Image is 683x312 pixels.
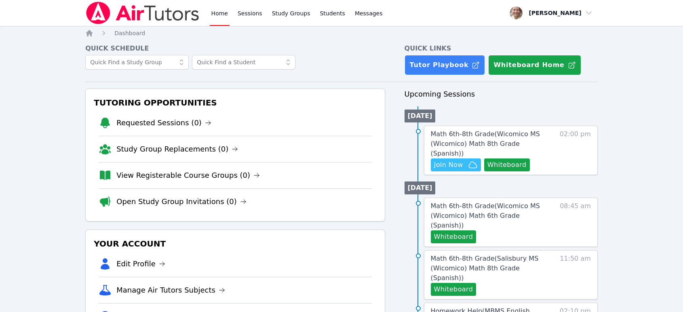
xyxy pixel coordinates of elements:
[85,44,385,53] h4: Quick Schedule
[431,129,551,158] a: Math 6th-8th Grade(Wicomico MS (Wicomico) Math 8th Grade (Spanish))
[85,29,598,37] nav: Breadcrumb
[431,254,551,283] a: Math 6th-8th Grade(Salisbury MS (Wicomico) Math 8th Grade (Spanish))
[434,160,463,170] span: Join Now
[116,196,247,207] a: Open Study Group Invitations (0)
[114,30,145,36] span: Dashboard
[431,201,551,230] a: Math 6th-8th Grade(Wicomico MS (Wicomico) Math 6th Grade (Spanish))
[405,44,598,53] h4: Quick Links
[405,89,598,100] h3: Upcoming Sessions
[488,55,581,75] button: Whiteboard Home
[431,130,540,157] span: Math 6th-8th Grade ( Wicomico MS (Wicomico) Math 8th Grade (Spanish) )
[405,55,485,75] a: Tutor Playbook
[405,110,436,122] li: [DATE]
[431,255,539,282] span: Math 6th-8th Grade ( Salisbury MS (Wicomico) Math 8th Grade (Spanish) )
[560,129,591,171] span: 02:00 pm
[85,55,189,70] input: Quick Find a Study Group
[560,201,591,243] span: 08:45 am
[405,181,436,194] li: [DATE]
[92,236,378,251] h3: Your Account
[431,158,481,171] button: Join Now
[116,285,225,296] a: Manage Air Tutors Subjects
[431,230,476,243] button: Whiteboard
[85,2,200,24] img: Air Tutors
[116,143,238,155] a: Study Group Replacements (0)
[431,283,476,296] button: Whiteboard
[92,95,378,110] h3: Tutoring Opportunities
[116,117,211,129] a: Requested Sessions (0)
[560,254,591,296] span: 11:50 am
[116,258,165,270] a: Edit Profile
[484,158,530,171] button: Whiteboard
[355,9,383,17] span: Messages
[114,29,145,37] a: Dashboard
[431,202,540,229] span: Math 6th-8th Grade ( Wicomico MS (Wicomico) Math 6th Grade (Spanish) )
[192,55,295,70] input: Quick Find a Student
[116,170,260,181] a: View Registerable Course Groups (0)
